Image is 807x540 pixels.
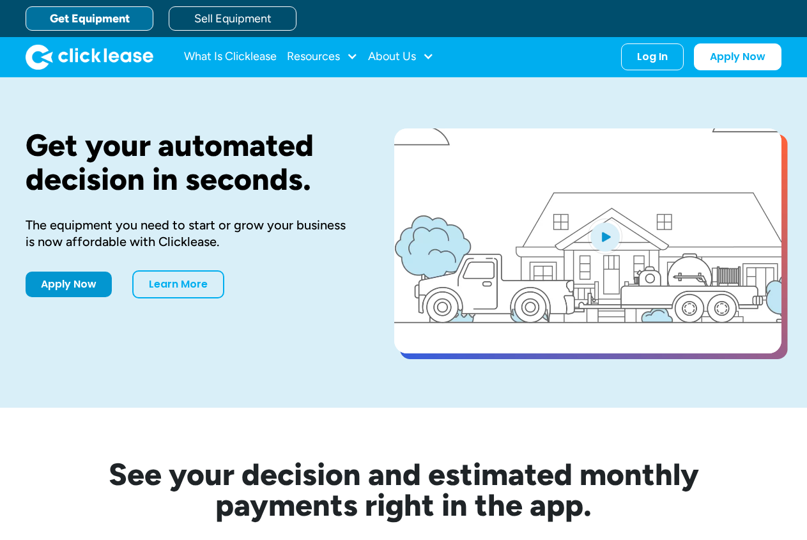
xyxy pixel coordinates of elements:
div: About Us [368,44,434,70]
div: Resources [287,44,358,70]
a: home [26,44,153,70]
a: Sell Equipment [169,6,296,31]
a: Apply Now [26,272,112,297]
h1: Get your automated decision in seconds. [26,128,353,196]
a: open lightbox [394,128,781,353]
img: Clicklease logo [26,44,153,70]
h2: See your decision and estimated monthly payments right in the app. [46,459,762,520]
div: Log In [637,50,668,63]
div: The equipment you need to start or grow your business is now affordable with Clicklease. [26,217,353,250]
a: Apply Now [694,43,781,70]
a: Learn More [132,270,224,298]
a: Get Equipment [26,6,153,31]
a: What Is Clicklease [184,44,277,70]
img: Blue play button logo on a light blue circular background [588,219,622,254]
